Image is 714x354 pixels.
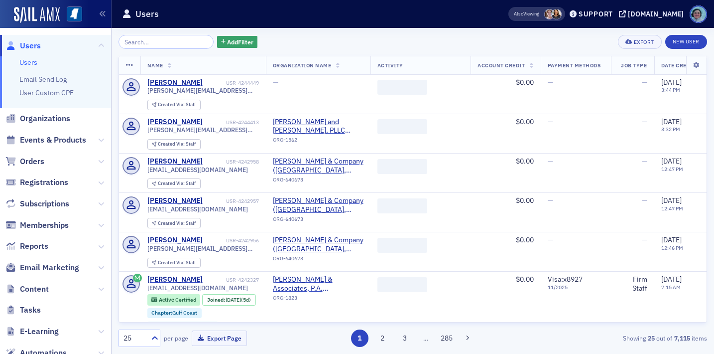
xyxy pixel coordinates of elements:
span: — [642,78,647,87]
span: [DATE] [661,235,682,244]
a: [PERSON_NAME] & Company ([GEOGRAPHIC_DATA], [GEOGRAPHIC_DATA]) [273,196,363,214]
span: Organization Name [273,62,332,69]
span: ‌ [377,198,427,213]
span: — [548,78,553,87]
div: 25 [123,333,145,344]
a: Orders [5,156,44,167]
span: Date Created [661,62,700,69]
a: [PERSON_NAME] [147,78,203,87]
span: [DATE] [661,196,682,205]
button: AddFilter [217,36,258,48]
span: Payment Methods [548,62,601,69]
div: ORG-1562 [273,137,363,147]
a: [PERSON_NAME] & Company ([GEOGRAPHIC_DATA], [GEOGRAPHIC_DATA]) [273,157,363,175]
a: [PERSON_NAME] [147,118,203,127]
div: Created Via: Staff [147,258,201,268]
span: — [548,196,553,205]
span: Users [20,40,41,51]
img: SailAMX [67,6,82,22]
span: Job Type [621,62,647,69]
div: USR-4242956 [204,237,259,244]
a: [PERSON_NAME] & Company ([GEOGRAPHIC_DATA], [GEOGRAPHIC_DATA]) [273,236,363,253]
span: T.E. Lott & Company (Columbus, MS) [273,157,363,175]
a: Organizations [5,113,70,124]
span: [DATE] [661,157,682,166]
span: Orders [20,156,44,167]
a: New User [665,35,707,49]
span: ‌ [377,80,427,95]
span: Active [159,296,175,303]
div: (5d) [226,297,251,303]
div: Staff [158,142,196,147]
a: Reports [5,241,48,252]
span: Created Via : [158,101,186,108]
a: [PERSON_NAME] [147,196,203,205]
div: ORG-640673 [273,255,363,265]
span: $0.00 [516,157,534,166]
span: [DATE] [661,117,682,126]
div: Joined: 2025-08-15 00:00:00 [202,294,256,305]
a: Active Certified [151,297,196,303]
span: Visa : x8927 [548,275,583,284]
a: Users [5,40,41,51]
span: — [273,78,278,87]
span: Noma Burge [551,9,562,19]
span: $0.00 [516,117,534,126]
span: [PERSON_NAME][EMAIL_ADDRESS][PERSON_NAME][DOMAIN_NAME] [147,126,259,134]
time: 3:32 PM [661,126,680,133]
span: Subscriptions [20,198,69,209]
span: [EMAIL_ADDRESS][DOMAIN_NAME] [147,284,248,292]
img: SailAMX [14,7,60,23]
a: [PERSON_NAME] [147,236,203,245]
span: [DATE] [661,78,682,87]
span: [EMAIL_ADDRESS][DOMAIN_NAME] [147,166,248,174]
span: [DATE] [661,275,682,284]
a: Tasks [5,305,41,316]
span: $0.00 [516,78,534,87]
span: Memberships [20,220,69,231]
span: Email Marketing [20,262,79,273]
a: E-Learning [5,326,59,337]
span: Events & Products [20,135,86,146]
div: Created Via: Staff [147,139,201,150]
strong: 25 [646,334,656,343]
span: T.E. Lott & Company (Columbus, MS) [273,196,363,214]
div: Showing out of items [518,334,707,343]
div: Support [579,9,613,18]
a: Content [5,284,49,295]
span: E-Learning [20,326,59,337]
span: $0.00 [516,196,534,205]
span: [PERSON_NAME][EMAIL_ADDRESS][DOMAIN_NAME] [147,87,259,94]
a: Users [19,58,37,67]
div: USR-4242957 [204,198,259,204]
span: Tasks [20,305,41,316]
strong: 7,115 [672,334,692,343]
button: 2 [373,330,391,347]
span: ‌ [377,119,427,134]
span: Joined : [207,297,226,303]
a: [PERSON_NAME] and [PERSON_NAME], PLLC ([GEOGRAPHIC_DATA]) [273,118,363,135]
button: 3 [396,330,414,347]
div: USR-4244449 [204,80,259,86]
div: Staff [158,102,196,108]
a: [PERSON_NAME] [147,275,203,284]
span: Created Via : [158,180,186,186]
span: Profile [690,5,707,23]
div: Other: [147,322,219,332]
div: Created Via: Staff [147,100,201,110]
span: Content [20,284,49,295]
div: USR-4242958 [204,159,259,165]
a: Memberships [5,220,69,231]
div: Active: Active: Certified [147,294,201,305]
a: User Custom CPE [19,88,74,97]
span: T.E. Lott & Company (Columbus, MS) [273,236,363,253]
span: Created Via : [158,141,186,147]
a: Events & Products [5,135,86,146]
span: Add Filter [227,37,253,46]
span: Lydia Carlisle [544,9,555,19]
span: Created Via : [158,220,186,226]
